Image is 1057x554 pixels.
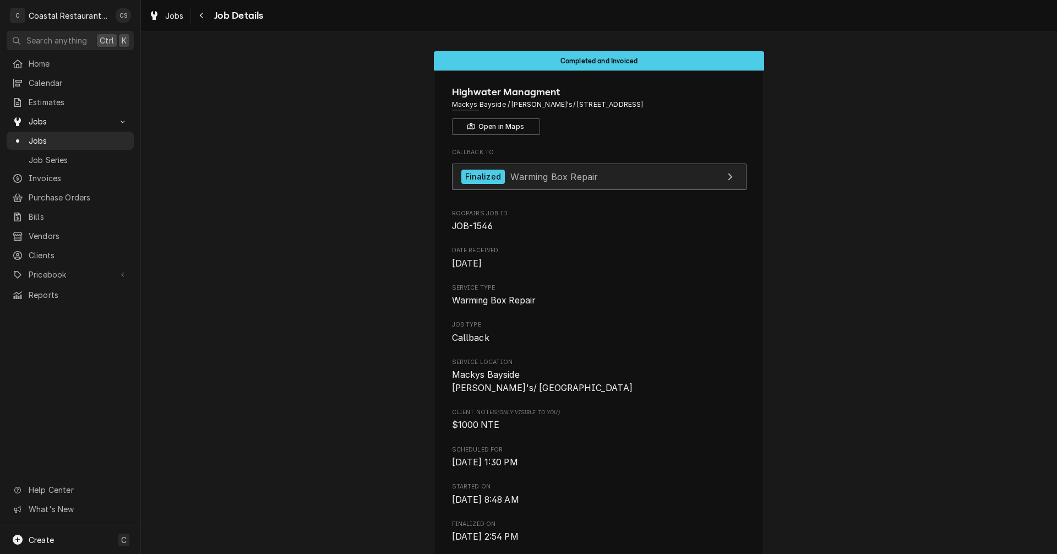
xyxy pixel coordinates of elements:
[29,230,128,242] span: Vendors
[452,209,747,233] div: Roopairs Job ID
[26,35,87,46] span: Search anything
[7,151,134,169] a: Job Series
[10,8,25,23] div: C
[7,55,134,73] a: Home
[452,408,747,432] div: [object Object]
[461,170,505,184] div: Finalized
[452,148,747,195] div: Callback To
[29,535,54,545] span: Create
[29,154,128,166] span: Job Series
[452,257,747,270] span: Date Received
[7,481,134,499] a: Go to Help Center
[29,484,127,496] span: Help Center
[452,284,747,292] span: Service Type
[193,7,211,24] button: Navigate back
[452,446,747,469] div: Scheduled For
[29,77,128,89] span: Calendar
[29,289,128,301] span: Reports
[7,227,134,245] a: Vendors
[29,192,128,203] span: Purchase Orders
[452,530,747,544] span: Finalized On
[7,286,134,304] a: Reports
[452,118,540,135] button: Open in Maps
[452,148,747,157] span: Callback To
[452,258,482,269] span: [DATE]
[497,409,559,415] span: (Only Visible to You)
[122,35,127,46] span: K
[29,172,128,184] span: Invoices
[452,85,747,100] span: Name
[7,265,134,284] a: Go to Pricebook
[452,493,747,507] span: Started On
[452,408,747,417] span: Client Notes
[452,220,747,233] span: Roopairs Job ID
[452,482,747,506] div: Started On
[7,500,134,518] a: Go to What's New
[452,457,518,468] span: [DATE] 1:30 PM
[7,93,134,111] a: Estimates
[29,211,128,222] span: Bills
[29,10,110,21] div: Coastal Restaurant Repair
[7,169,134,187] a: Invoices
[29,503,127,515] span: What's New
[452,419,747,432] span: [object Object]
[560,57,638,64] span: Completed and Invoiced
[452,358,747,367] span: Service Location
[29,58,128,69] span: Home
[452,531,519,542] span: [DATE] 2:54 PM
[7,74,134,92] a: Calendar
[452,420,499,430] span: $1000 NTE
[7,31,134,50] button: Search anythingCtrlK
[165,10,184,21] span: Jobs
[452,295,536,306] span: Warming Box Repair
[116,8,131,23] div: Chris Sockriter's Avatar
[452,333,489,343] span: Callback
[144,7,188,25] a: Jobs
[452,85,747,135] div: Client Information
[452,294,747,307] span: Service Type
[452,495,519,505] span: [DATE] 8:48 AM
[7,188,134,207] a: Purchase Orders
[121,534,127,546] span: C
[29,135,128,146] span: Jobs
[29,116,112,127] span: Jobs
[452,321,747,329] span: Job Type
[452,164,747,191] a: View Job
[452,100,747,110] span: Address
[211,8,264,23] span: Job Details
[434,51,764,70] div: Status
[452,358,747,395] div: Service Location
[452,246,747,255] span: Date Received
[7,246,134,264] a: Clients
[452,520,747,529] span: Finalized On
[29,249,128,261] span: Clients
[100,35,114,46] span: Ctrl
[7,208,134,226] a: Bills
[452,209,747,218] span: Roopairs Job ID
[452,482,747,491] span: Started On
[29,269,112,280] span: Pricebook
[452,446,747,454] span: Scheduled For
[452,370,633,393] span: Mackys Bayside [PERSON_NAME]'s/ [GEOGRAPHIC_DATA]
[29,96,128,108] span: Estimates
[452,284,747,307] div: Service Type
[510,171,598,182] span: Warming Box Repair
[7,112,134,131] a: Go to Jobs
[452,246,747,270] div: Date Received
[452,456,747,469] span: Scheduled For
[7,132,134,150] a: Jobs
[452,520,747,544] div: Finalized On
[452,368,747,394] span: Service Location
[452,221,493,231] span: JOB-1546
[116,8,131,23] div: CS
[452,332,747,345] span: Job Type
[452,321,747,344] div: Job Type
